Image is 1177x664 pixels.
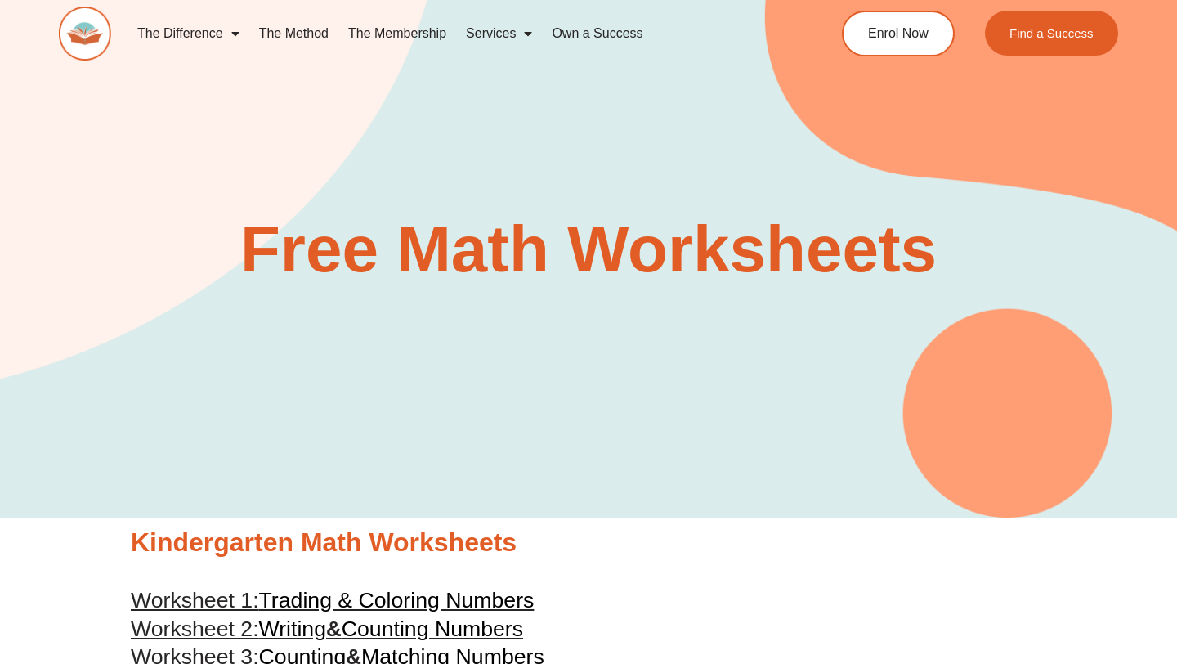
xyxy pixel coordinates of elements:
a: Own a Success [542,15,652,52]
a: Worksheet 2:Writing&Counting Numbers [131,617,523,641]
span: Enrol Now [868,27,929,40]
a: Services [456,15,542,52]
a: Enrol Now [842,11,955,56]
a: The Membership [338,15,456,52]
h2: Free Math Worksheets [123,217,1054,282]
span: Trading & Coloring Numbers [259,588,535,612]
a: Worksheet 1:Trading & Coloring Numbers [131,588,534,612]
span: Worksheet 1: [131,588,259,612]
span: Worksheet 2: [131,617,259,641]
a: The Method [249,15,338,52]
span: Find a Success [1009,27,1094,39]
span: Counting Numbers [342,617,523,641]
nav: Menu [128,15,781,52]
h2: Kindergarten Math Worksheets [131,526,1046,560]
a: The Difference [128,15,249,52]
a: Find a Success [985,11,1118,56]
span: Writing [259,617,326,641]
